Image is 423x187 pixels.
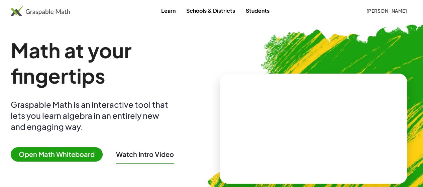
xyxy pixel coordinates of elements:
[116,150,174,159] button: Watch Intro Video
[366,8,407,14] span: [PERSON_NAME]
[181,4,240,17] a: Schools & Districts
[240,4,275,17] a: Students
[11,37,209,88] h1: Math at your fingertips
[156,4,181,17] a: Learn
[11,99,171,132] div: Graspable Math is an interactive tool that lets you learn algebra in an entirely new and engaging...
[263,103,363,154] video: What is this? This is dynamic math notation. Dynamic math notation plays a central role in how Gr...
[11,147,103,162] span: Open Math Whiteboard
[11,151,108,158] a: Open Math Whiteboard
[361,5,412,17] button: [PERSON_NAME]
